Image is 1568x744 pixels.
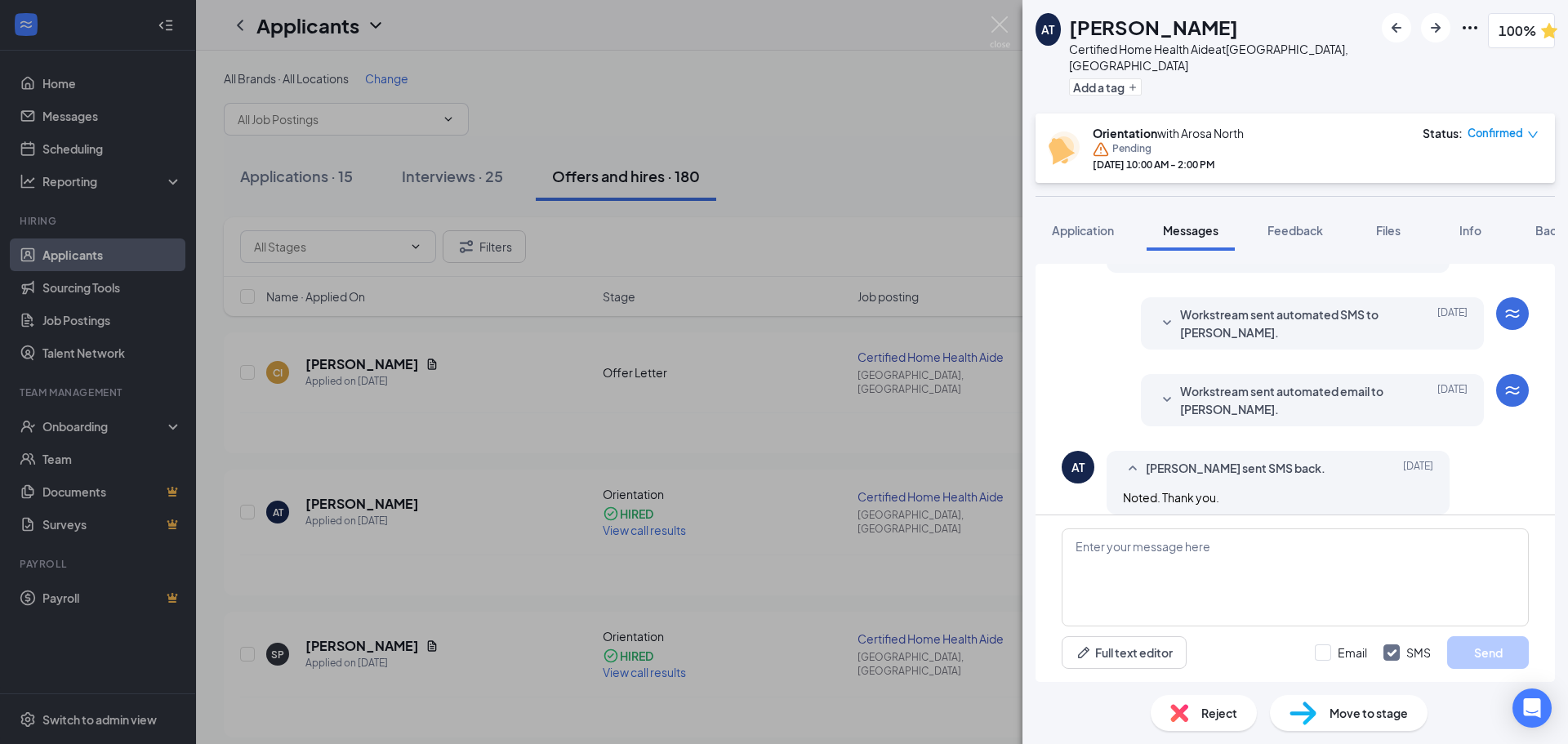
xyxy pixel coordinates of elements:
svg: Plus [1128,82,1138,92]
svg: SmallChevronDown [1157,314,1177,333]
span: down [1527,129,1539,140]
svg: ArrowRight [1426,18,1445,38]
div: Certified Home Health Aide at [GEOGRAPHIC_DATA], [GEOGRAPHIC_DATA] [1069,41,1374,74]
div: AT [1041,21,1054,38]
svg: WorkstreamLogo [1503,304,1522,323]
span: Application [1052,223,1114,238]
span: Pending [1112,141,1151,158]
span: Files [1376,223,1401,238]
div: AT [1071,459,1085,475]
span: Move to stage [1330,704,1408,722]
button: ArrowRight [1421,13,1450,42]
span: 100% [1499,20,1536,41]
div: with Arosa North [1093,125,1244,141]
svg: SmallChevronDown [1157,390,1177,410]
svg: Pen [1076,644,1092,661]
div: Open Intercom Messenger [1512,688,1552,728]
svg: Ellipses [1460,18,1480,38]
span: Reject [1201,704,1237,722]
span: [PERSON_NAME] sent SMS back. [1146,459,1325,479]
div: [DATE] 10:00 AM - 2:00 PM [1093,158,1244,172]
span: Noted. Thank you. [1123,490,1219,505]
span: Messages [1163,223,1218,238]
span: Confirmed [1468,125,1523,141]
svg: WorkstreamLogo [1503,381,1522,400]
button: PlusAdd a tag [1069,78,1142,96]
button: Full text editorPen [1062,636,1187,669]
span: Workstream sent automated SMS to [PERSON_NAME]. [1180,305,1394,341]
b: Orientation [1093,126,1157,140]
h1: [PERSON_NAME] [1069,13,1238,41]
svg: ArrowLeftNew [1387,18,1406,38]
span: Workstream sent automated email to [PERSON_NAME]. [1180,382,1394,418]
svg: Warning [1093,141,1109,158]
div: Status : [1423,125,1463,141]
span: [DATE] [1437,382,1468,418]
svg: SmallChevronUp [1123,459,1143,479]
span: [DATE] [1437,305,1468,341]
button: ArrowLeftNew [1382,13,1411,42]
span: [DATE] [1403,459,1433,479]
button: Send [1447,636,1529,669]
span: Info [1459,223,1481,238]
span: Feedback [1267,223,1323,238]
